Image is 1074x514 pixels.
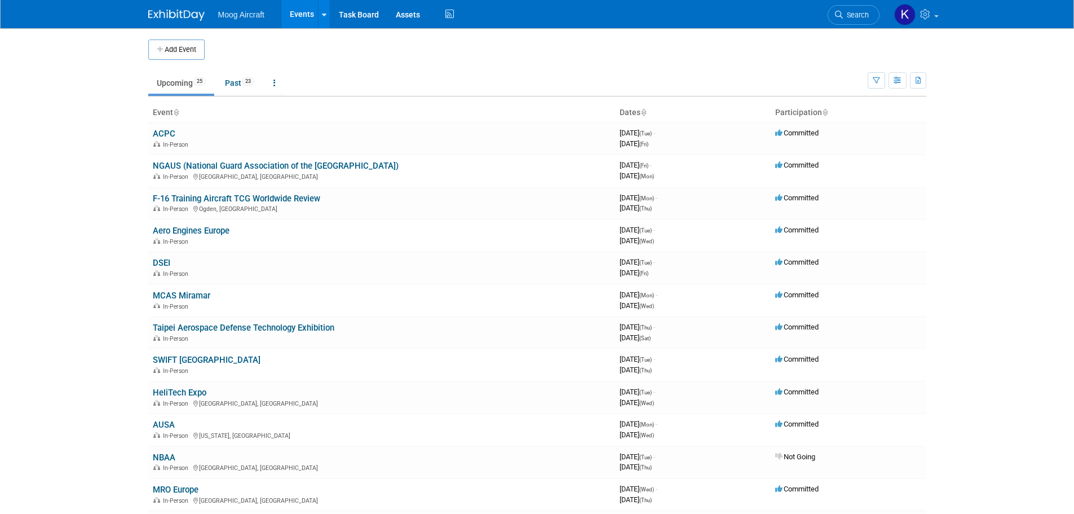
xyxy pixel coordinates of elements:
[173,108,179,117] a: Sort by Event Name
[639,357,652,363] span: (Tue)
[163,464,192,472] span: In-Person
[653,129,655,137] span: -
[775,194,819,202] span: Committed
[639,130,652,137] span: (Tue)
[193,77,206,86] span: 25
[153,464,160,470] img: In-Person Event
[153,497,160,503] img: In-Person Event
[620,388,655,396] span: [DATE]
[620,453,655,461] span: [DATE]
[639,303,654,309] span: (Wed)
[153,161,399,171] a: NGAUS (National Guard Association of the [GEOGRAPHIC_DATA])
[153,205,160,211] img: In-Person Event
[822,108,828,117] a: Sort by Participation Type
[163,238,192,245] span: In-Person
[640,108,646,117] a: Sort by Start Date
[656,420,657,428] span: -
[639,162,648,169] span: (Fri)
[153,258,170,268] a: DSEI
[639,270,648,276] span: (Fri)
[163,141,192,148] span: In-Person
[656,485,657,493] span: -
[656,194,657,202] span: -
[639,389,652,396] span: (Tue)
[620,194,657,202] span: [DATE]
[153,355,260,365] a: SWIFT [GEOGRAPHIC_DATA]
[775,161,819,169] span: Committed
[242,77,254,86] span: 23
[775,129,819,137] span: Committed
[620,398,654,407] span: [DATE]
[153,495,611,504] div: [GEOGRAPHIC_DATA], [GEOGRAPHIC_DATA]
[153,204,611,213] div: Ogden, [GEOGRAPHIC_DATA]
[218,10,264,19] span: Moog Aircraft
[153,398,611,407] div: [GEOGRAPHIC_DATA], [GEOGRAPHIC_DATA]
[639,195,654,201] span: (Mon)
[163,367,192,375] span: In-Person
[639,486,654,493] span: (Wed)
[639,292,654,298] span: (Mon)
[775,226,819,234] span: Committed
[639,205,652,212] span: (Thu)
[639,454,652,460] span: (Tue)
[639,432,654,438] span: (Wed)
[639,238,654,244] span: (Wed)
[620,129,655,137] span: [DATE]
[620,355,655,363] span: [DATE]
[620,366,652,374] span: [DATE]
[163,432,192,440] span: In-Person
[775,485,819,493] span: Committed
[620,323,655,331] span: [DATE]
[620,495,652,504] span: [DATE]
[148,10,205,21] img: ExhibitDay
[153,141,160,147] img: In-Person Event
[828,5,879,25] a: Search
[153,291,210,301] a: MCAS Miramar
[620,172,654,180] span: [DATE]
[153,463,611,472] div: [GEOGRAPHIC_DATA], [GEOGRAPHIC_DATA]
[843,11,869,19] span: Search
[639,335,651,341] span: (Sat)
[775,291,819,299] span: Committed
[620,236,654,245] span: [DATE]
[216,72,263,94] a: Past23
[163,270,192,278] span: In-Person
[153,173,160,179] img: In-Person Event
[163,335,192,342] span: In-Person
[153,172,611,181] div: [GEOGRAPHIC_DATA], [GEOGRAPHIC_DATA]
[615,103,771,122] th: Dates
[153,238,160,244] img: In-Person Event
[620,204,652,212] span: [DATE]
[153,367,160,373] img: In-Person Event
[653,355,655,363] span: -
[153,388,206,398] a: HeliTech Expo
[148,39,205,60] button: Add Event
[153,485,198,495] a: MRO Europe
[775,420,819,428] span: Committed
[650,161,652,169] span: -
[775,323,819,331] span: Committed
[894,4,916,25] img: Kelsey Blackley
[148,103,615,122] th: Event
[153,335,160,341] img: In-Person Event
[653,323,655,331] span: -
[153,430,611,440] div: [US_STATE], [GEOGRAPHIC_DATA]
[639,173,654,179] span: (Mon)
[639,497,652,503] span: (Thu)
[153,194,320,204] a: F-16 Training Aircraft TCG Worldwide Review
[771,103,926,122] th: Participation
[153,453,175,463] a: NBAA
[775,355,819,363] span: Committed
[153,420,175,430] a: AUSA
[775,453,815,461] span: Not Going
[639,227,652,234] span: (Tue)
[153,432,160,438] img: In-Person Event
[163,497,192,504] span: In-Person
[620,430,654,439] span: [DATE]
[620,333,651,342] span: [DATE]
[620,269,648,277] span: [DATE]
[620,226,655,234] span: [DATE]
[148,72,214,94] a: Upcoming25
[153,323,334,333] a: Taipei Aerospace Defense Technology Exhibition
[163,400,192,407] span: In-Person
